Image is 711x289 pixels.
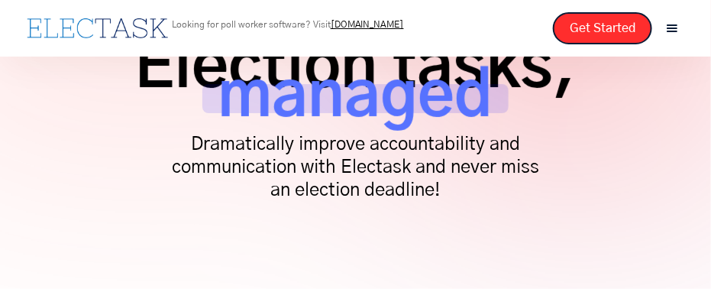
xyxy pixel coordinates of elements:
span: Election tasks, [135,55,577,84]
p: Looking for poll worker software? Visit [172,20,404,29]
span: managed [202,84,509,113]
a: [DOMAIN_NAME] [331,20,404,29]
p: Dramatically improve accountability and communication with Electask and never miss an election de... [165,133,547,202]
a: Get Started [553,12,652,44]
div: menu [656,12,688,44]
a: home [23,15,172,42]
